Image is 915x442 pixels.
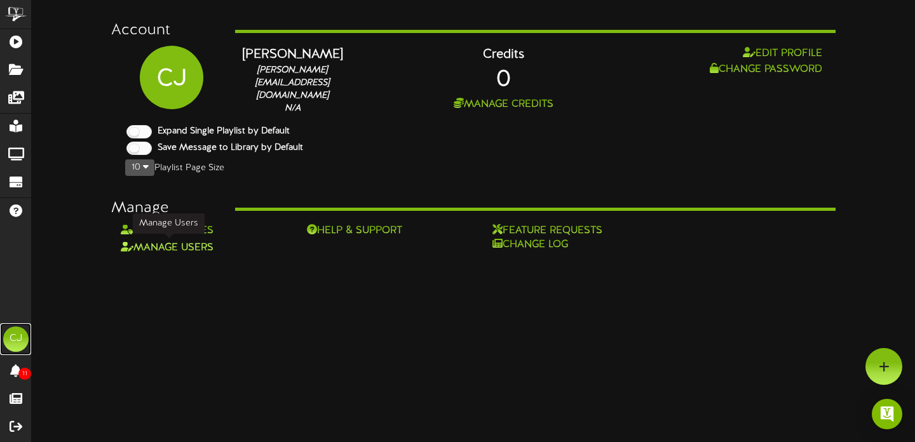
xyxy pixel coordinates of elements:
[148,125,290,138] label: Expand Single Playlist by Default
[492,224,640,238] a: Feature Requests
[739,46,826,62] button: Edit Profile
[3,326,29,352] div: CJ
[148,142,303,154] label: Save Message to Library by Default
[362,46,645,64] div: Credits
[121,242,213,253] a: Manage Users
[18,368,31,380] span: 11
[111,158,836,177] div: Playlist Page Size
[111,22,216,39] h3: Account
[121,225,213,236] a: Manage Roles
[872,399,902,429] div: Open Intercom Messenger
[241,64,343,102] div: [PERSON_NAME][EMAIL_ADDRESS][DOMAIN_NAME]
[706,62,826,77] button: Change Password
[241,46,343,64] div: [PERSON_NAME]
[125,159,154,176] button: 10
[241,102,343,115] div: N/A
[111,200,216,217] h3: Manage
[492,238,640,252] a: Change Log
[362,64,645,97] div: 0
[307,224,455,238] a: Help & Support
[140,46,203,96] div: CJ
[450,97,557,112] button: Manage Credits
